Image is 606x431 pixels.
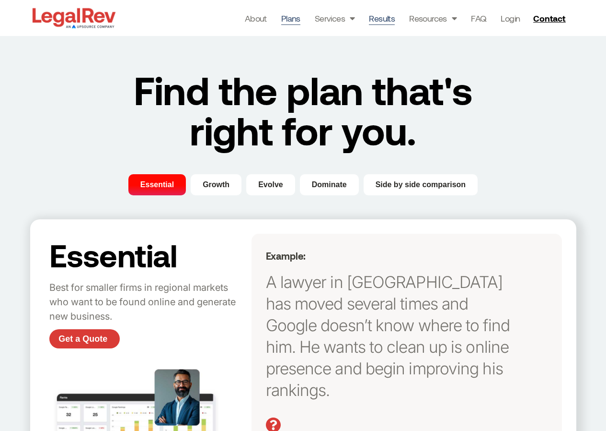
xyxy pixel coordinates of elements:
[533,14,565,23] span: Contact
[203,179,229,191] span: Growth
[266,271,518,401] p: A lawyer in [GEOGRAPHIC_DATA] has moved several times and Google doesn’t know where to find him. ...
[266,250,518,262] h5: Example:
[245,12,520,25] nav: Menu
[376,179,466,191] span: Side by side comparison
[112,70,494,150] h2: Find the plan that's right for you.
[140,179,174,191] span: Essential
[245,12,267,25] a: About
[49,329,120,348] a: Get a Quote
[471,12,486,25] a: FAQ
[258,179,283,191] span: Evolve
[529,11,572,26] a: Contact
[315,12,355,25] a: Services
[369,12,395,25] a: Results
[501,12,520,25] a: Login
[312,179,347,191] span: Dominate
[49,281,247,324] p: Best for smaller firms in regional markets who want to be found online and generate new business.
[409,12,457,25] a: Resources
[281,12,300,25] a: Plans
[58,335,107,343] span: Get a Quote
[49,239,247,271] h2: Essential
